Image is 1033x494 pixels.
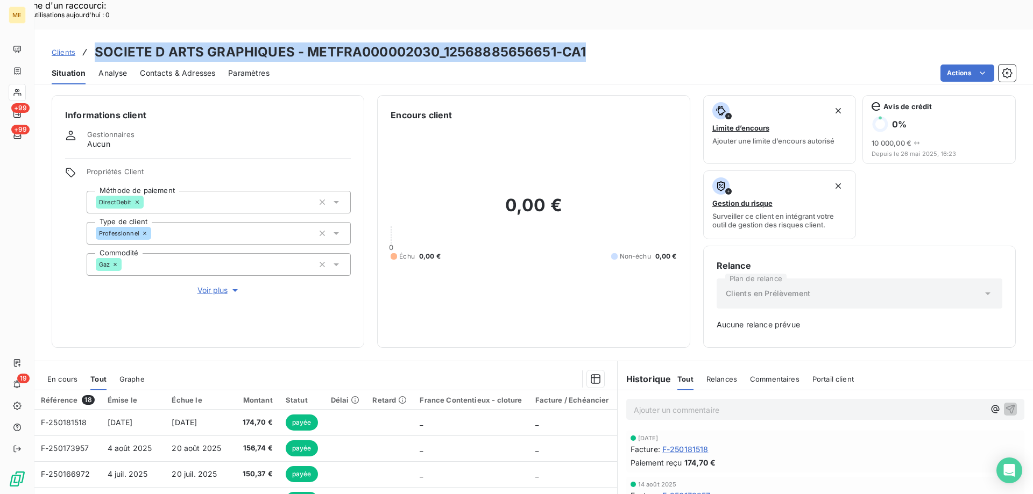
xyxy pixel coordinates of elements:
[389,243,393,252] span: 0
[872,139,911,147] span: 10 000,00 €
[420,469,423,478] span: _
[391,109,452,121] h6: Encours client
[108,418,133,427] span: [DATE]
[99,199,132,205] span: DirectDebit
[712,199,773,207] span: Gestion du risque
[872,151,1007,157] span: Depuis le 26 mai 2025, 16:23
[17,374,30,383] span: 19
[52,68,86,78] span: Situation
[82,395,94,405] span: 18
[712,137,834,145] span: Ajouter une limite d’encours autorisé
[144,197,152,207] input: Ajouter une valeur
[9,470,26,488] img: Logo LeanPay
[703,170,857,239] button: Gestion du risqueSurveiller ce client en intégrant votre outil de gestion des risques client.
[90,375,107,383] span: Tout
[87,284,351,296] button: Voir plus
[236,443,273,454] span: 156,74 €
[535,469,539,478] span: _
[399,252,415,261] span: Échu
[812,375,854,383] span: Portail client
[286,396,318,404] div: Statut
[286,466,318,482] span: payée
[618,373,671,385] h6: Historique
[236,469,273,479] span: 150,37 €
[95,42,586,62] h3: SOCIETE D ARTS GRAPHIQUES - METFRA000002030_12568885656651-CA1
[940,65,994,82] button: Actions
[41,418,87,427] span: F-250181518
[122,260,130,269] input: Ajouter une valeur
[726,288,810,299] span: Clients en Prélèvement
[11,125,30,134] span: +99
[228,68,270,78] span: Paramètres
[712,124,769,132] span: Limite d’encours
[420,418,423,427] span: _
[286,414,318,431] span: payée
[52,47,75,58] a: Clients
[631,457,682,468] span: Paiement reçu
[620,252,651,261] span: Non-échu
[717,319,1002,330] span: Aucune relance prévue
[151,228,160,238] input: Ajouter une valeur
[419,252,441,261] span: 0,00 €
[87,139,110,149] span: Aucun
[41,443,89,453] span: F-250173957
[65,109,351,121] h6: Informations client
[706,375,737,383] span: Relances
[99,261,110,268] span: Gaz
[712,212,847,229] span: Surveiller ce client en intégrant votre outil de gestion des risques client.
[47,375,77,383] span: En cours
[236,396,273,404] div: Montant
[140,68,215,78] span: Contacts & Adresses
[11,103,30,113] span: +99
[631,443,660,455] span: Facture :
[286,440,318,456] span: payée
[703,95,857,164] button: Limite d’encoursAjouter une limite d’encours autorisé
[717,259,1002,272] h6: Relance
[108,396,159,404] div: Émise le
[99,230,139,237] span: Professionnel
[996,457,1022,483] div: Open Intercom Messenger
[172,396,223,404] div: Échue le
[52,48,75,56] span: Clients
[197,285,240,296] span: Voir plus
[677,375,694,383] span: Tout
[892,119,907,130] h6: 0 %
[172,443,221,453] span: 20 août 2025
[420,443,423,453] span: _
[655,252,677,261] span: 0,00 €
[750,375,799,383] span: Commentaires
[684,457,716,468] span: 174,70 €
[108,443,152,453] span: 4 août 2025
[638,435,659,441] span: [DATE]
[98,68,127,78] span: Analyse
[883,102,932,111] span: Avis de crédit
[119,375,145,383] span: Graphe
[535,396,609,404] div: Facture / Echéancier
[535,418,539,427] span: _
[391,195,676,227] h2: 0,00 €
[172,469,217,478] span: 20 juil. 2025
[41,469,90,478] span: F-250166972
[87,130,135,139] span: Gestionnaires
[662,443,709,455] span: F-250181518
[331,396,360,404] div: Délai
[108,469,148,478] span: 4 juil. 2025
[372,396,407,404] div: Retard
[236,417,273,428] span: 174,70 €
[172,418,197,427] span: [DATE]
[535,443,539,453] span: _
[420,396,522,404] div: France Contentieux - cloture
[87,167,351,182] span: Propriétés Client
[41,395,95,405] div: Référence
[638,481,677,488] span: 14 août 2025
